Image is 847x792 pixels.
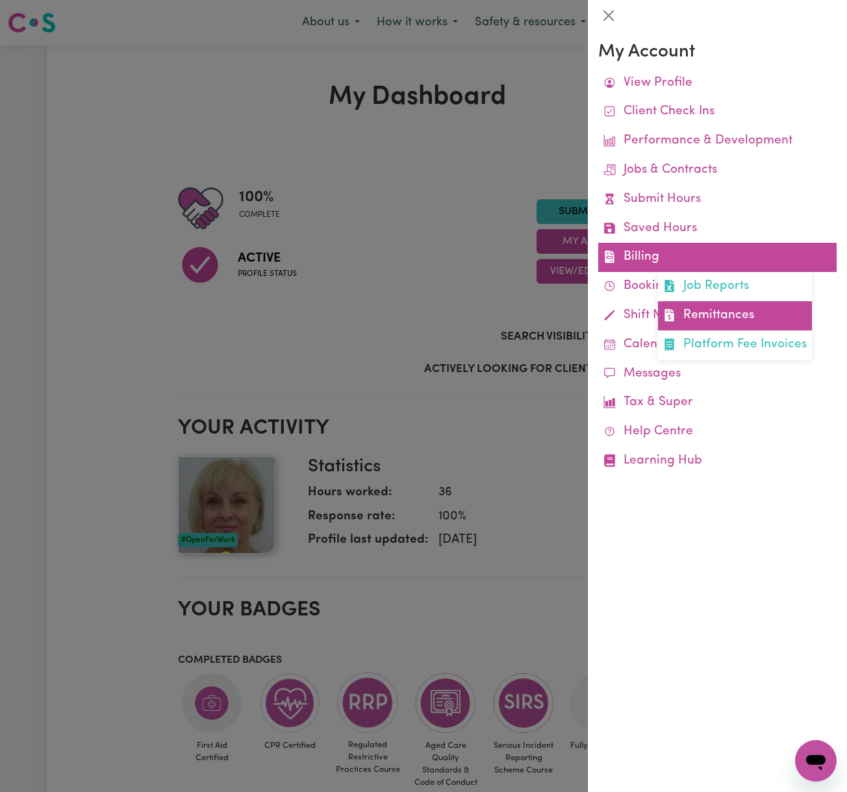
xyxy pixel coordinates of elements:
[598,214,837,243] a: Saved Hours
[658,301,812,330] a: Remittances
[598,127,837,156] a: Performance & Development
[658,272,812,301] a: Job Reports
[598,5,619,26] button: Close
[658,330,812,360] a: Platform Fee Invoices
[598,97,837,127] a: Client Check Ins
[598,42,837,64] h3: My Account
[598,156,837,185] a: Jobs & Contracts
[598,447,837,476] a: Learning Hub
[598,330,837,360] a: Calendar
[598,360,837,389] a: Messages
[598,417,837,447] a: Help Centre
[598,301,837,330] a: Shift Notes
[598,272,837,301] a: Bookings
[598,185,837,214] a: Submit Hours
[598,243,837,272] a: BillingJob ReportsRemittancesPlatform Fee Invoices
[598,69,837,98] a: View Profile
[795,740,837,782] iframe: Button to launch messaging window
[598,388,837,417] a: Tax & Super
